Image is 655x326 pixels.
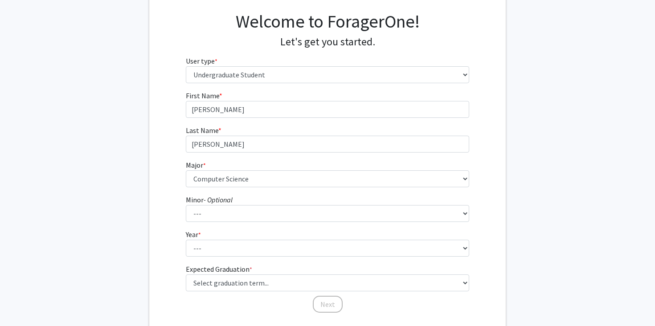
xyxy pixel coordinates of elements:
span: First Name [186,91,219,100]
iframe: Chat [7,286,38,319]
span: Last Name [186,126,218,135]
button: Next [313,296,343,313]
label: User type [186,56,217,66]
h4: Let's get you started. [186,36,470,48]
h1: Welcome to ForagerOne! [186,11,470,32]
label: Major [186,160,206,170]
label: Expected Graduation [186,264,252,274]
label: Minor [186,194,233,205]
i: - Optional [204,195,233,204]
label: Year [186,229,201,240]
